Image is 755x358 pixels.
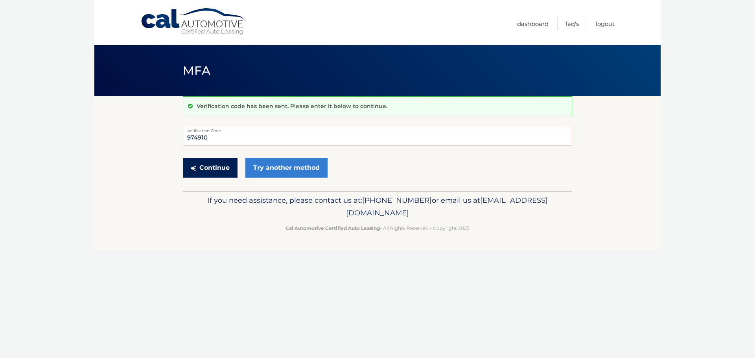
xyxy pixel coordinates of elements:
[362,196,432,205] span: [PHONE_NUMBER]
[517,17,549,30] a: Dashboard
[285,225,380,231] strong: Cal Automotive Certified Auto Leasing
[183,126,572,145] input: Verification Code
[183,63,210,78] span: MFA
[596,17,615,30] a: Logout
[188,194,567,219] p: If you need assistance, please contact us at: or email us at
[183,126,572,132] label: Verification Code
[346,196,548,217] span: [EMAIL_ADDRESS][DOMAIN_NAME]
[245,158,328,178] a: Try another method
[188,224,567,232] p: - All Rights Reserved - Copyright 2025
[140,8,247,36] a: Cal Automotive
[197,103,387,110] p: Verification code has been sent. Please enter it below to continue.
[183,158,238,178] button: Continue
[565,17,579,30] a: FAQ's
